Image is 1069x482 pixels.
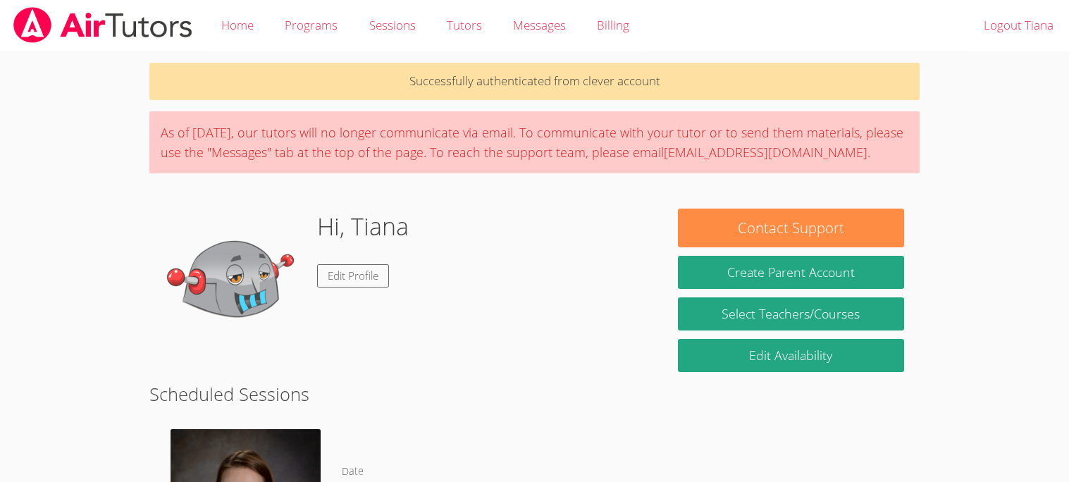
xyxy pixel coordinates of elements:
a: Edit Availability [678,339,903,372]
span: Messages [513,17,566,33]
div: As of [DATE], our tutors will no longer communicate via email. To communicate with your tutor or ... [149,111,919,173]
h1: Hi, Tiana [317,209,409,245]
dt: Date [342,463,364,481]
button: Create Parent Account [678,256,903,289]
a: Select Teachers/Courses [678,297,903,330]
button: Contact Support [678,209,903,247]
p: Successfully authenticated from clever account [149,63,919,100]
img: default.png [165,209,306,350]
a: Edit Profile [317,264,389,288]
img: airtutors_banner-c4298cdbf04f3fff15de1276eac7730deb9818008684d7c2e4769d2f7ddbe033.png [12,7,194,43]
h2: Scheduled Sessions [149,381,919,407]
